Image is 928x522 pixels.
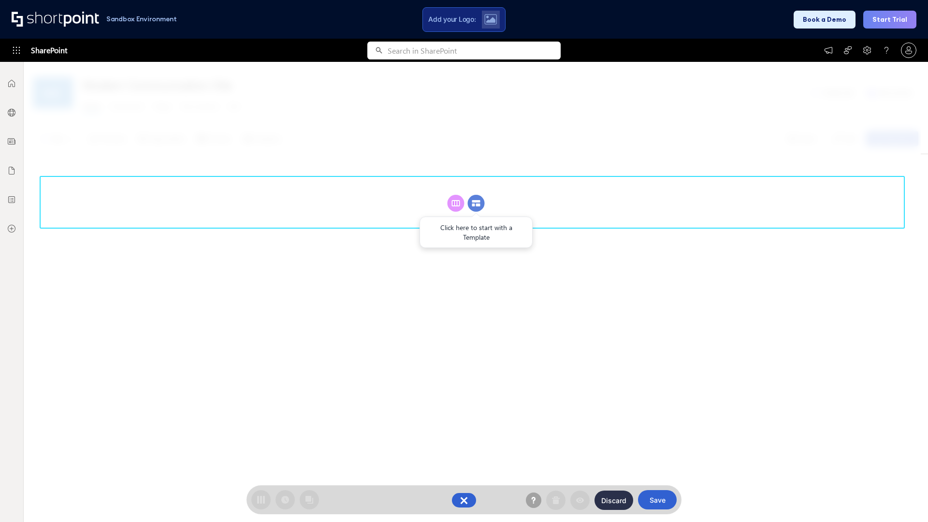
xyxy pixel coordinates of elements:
[594,491,633,510] button: Discard
[106,16,177,22] h1: Sandbox Environment
[863,11,916,29] button: Start Trial
[880,476,928,522] iframe: Chat Widget
[428,15,476,24] span: Add your Logo:
[484,14,497,25] img: Upload logo
[31,39,67,62] span: SharePoint
[794,11,855,29] button: Book a Demo
[388,42,561,59] input: Search in SharePoint
[638,490,677,509] button: Save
